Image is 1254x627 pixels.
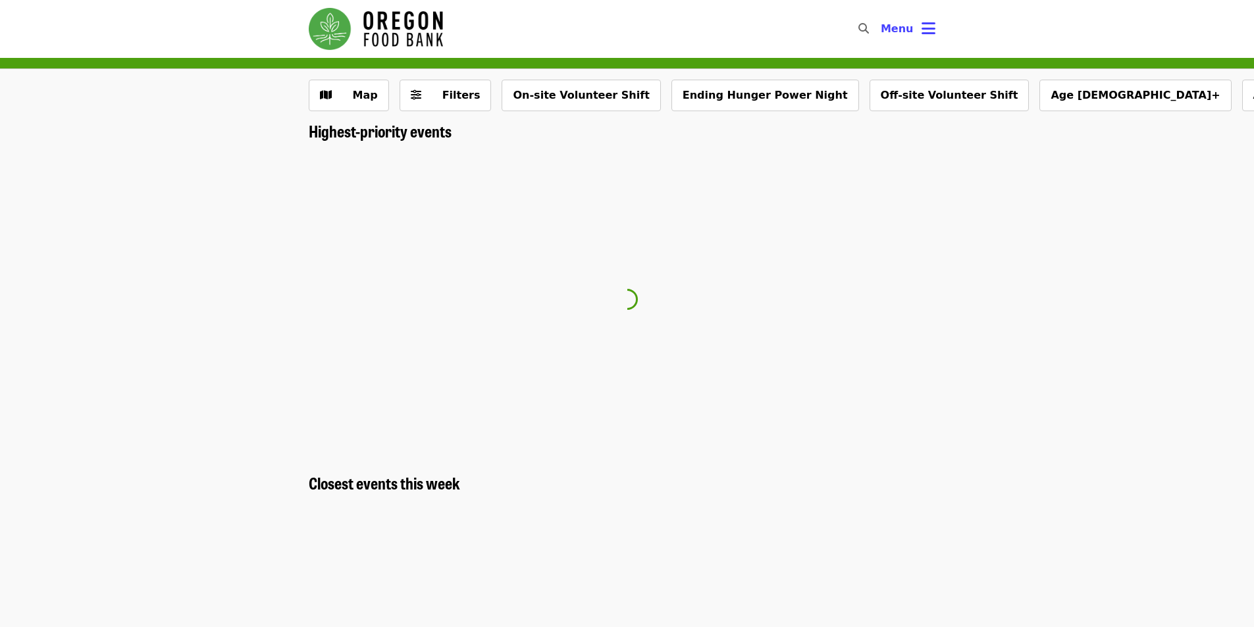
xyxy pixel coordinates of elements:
button: Filters (0 selected) [400,80,492,111]
i: sliders-h icon [411,89,421,101]
button: Ending Hunger Power Night [671,80,859,111]
div: Closest events this week [298,474,956,493]
i: search icon [858,22,869,35]
button: Age [DEMOGRAPHIC_DATA]+ [1039,80,1231,111]
a: Highest-priority events [309,122,452,141]
button: Off-site Volunteer Shift [870,80,1030,111]
button: Toggle account menu [870,13,946,45]
button: On-site Volunteer Shift [502,80,660,111]
div: Highest-priority events [298,122,956,141]
span: Filters [442,89,481,101]
span: Closest events this week [309,471,460,494]
i: map icon [320,89,332,101]
span: Menu [881,22,914,35]
button: Show map view [309,80,389,111]
input: Search [877,13,887,45]
a: Closest events this week [309,474,460,493]
span: Map [353,89,378,101]
img: Oregon Food Bank - Home [309,8,443,50]
i: bars icon [922,19,935,38]
span: Highest-priority events [309,119,452,142]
